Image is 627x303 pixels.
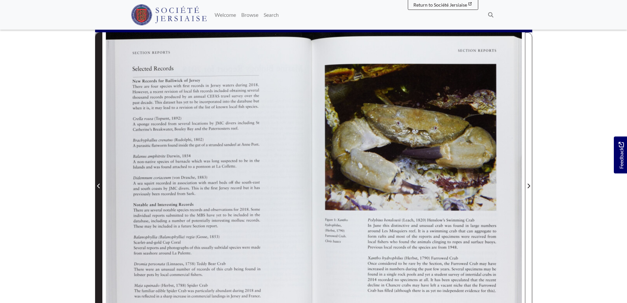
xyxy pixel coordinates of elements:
a: Search [261,8,281,21]
span: Feedback [617,142,625,168]
a: Société Jersiaise logo [131,3,207,27]
a: Would you like to provide feedback? [614,136,627,173]
img: Société Jersiaise [131,4,207,25]
a: Browse [239,8,261,21]
a: Welcome [212,8,239,21]
span: Return to Société Jersiaise [413,2,467,8]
